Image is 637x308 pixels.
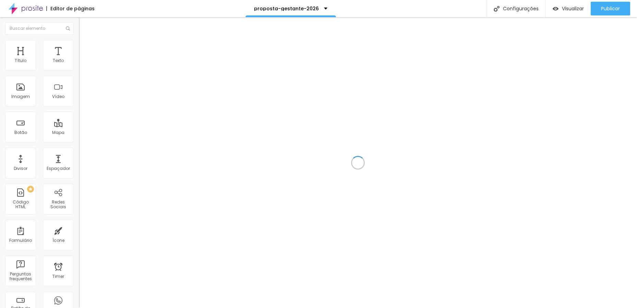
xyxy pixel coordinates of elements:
input: Buscar elemento [5,22,74,35]
div: Mapa [52,130,64,135]
div: Ícone [52,238,64,243]
img: Icone [66,26,70,30]
div: Vídeo [52,94,64,99]
div: Código HTML [7,200,34,210]
div: Redes Sociais [45,200,72,210]
span: Visualizar [562,6,584,11]
div: Formulário [9,238,32,243]
div: Botão [14,130,27,135]
div: Imagem [11,94,30,99]
div: Título [15,58,26,63]
img: view-1.svg [553,6,558,12]
div: Perguntas frequentes [7,272,34,282]
button: Visualizar [546,2,591,15]
div: Espaçador [47,166,70,171]
p: proposta-gestante-2026 [254,6,319,11]
div: Divisor [14,166,27,171]
button: Publicar [591,2,630,15]
div: Texto [53,58,64,63]
span: Publicar [601,6,620,11]
div: Editor de páginas [46,6,95,11]
img: Icone [494,6,500,12]
div: Timer [52,274,64,279]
